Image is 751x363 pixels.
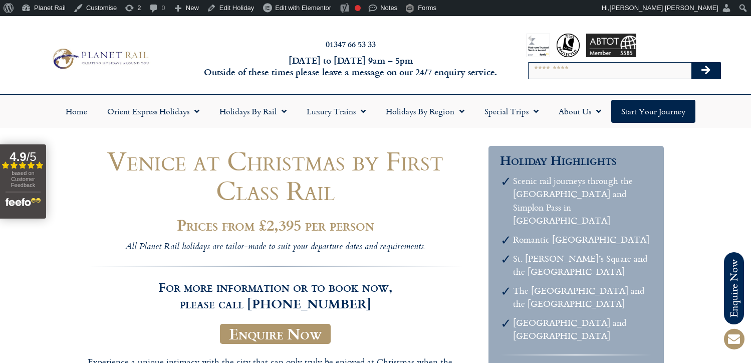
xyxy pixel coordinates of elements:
[203,55,498,78] h6: [DATE] to [DATE] 9am – 5pm Outside of these times please leave a message on our 24/7 enquiry serv...
[513,233,652,246] li: Romantic [GEOGRAPHIC_DATA]
[691,63,720,79] button: Search
[220,324,331,344] a: Enquire Now
[88,266,463,312] h3: For more information or to book now, please call [PHONE_NUMBER]
[88,146,463,205] h1: Venice at Christmas by First Class Rail
[56,100,97,123] a: Home
[474,100,549,123] a: Special Trips
[88,217,463,234] h2: Prices from £2,395 per person
[5,100,746,123] nav: Menu
[549,100,611,123] a: About Us
[513,316,652,343] li: [GEOGRAPHIC_DATA] and [GEOGRAPHIC_DATA]
[125,240,425,255] i: All Planet Rail holidays are tailor-made to suit your departure dates and requirements.
[611,100,695,123] a: Start your Journey
[513,284,652,311] li: The [GEOGRAPHIC_DATA] and the [GEOGRAPHIC_DATA]
[297,100,376,123] a: Luxury Trains
[97,100,209,123] a: Orient Express Holidays
[275,4,331,12] span: Edit with Elementor
[610,4,718,12] span: [PERSON_NAME] [PERSON_NAME]
[326,38,376,50] a: 01347 66 53 33
[513,174,652,227] li: Scenic rail journeys through the [GEOGRAPHIC_DATA] and Simplon Pass in [GEOGRAPHIC_DATA]
[500,152,652,168] h3: Holiday Highlights
[376,100,474,123] a: Holidays by Region
[513,252,652,279] li: St. [PERSON_NAME]’s Square and the [GEOGRAPHIC_DATA]
[209,100,297,123] a: Holidays by Rail
[355,5,361,11] div: Focus keyphrase not set
[49,46,151,71] img: Planet Rail Train Holidays Logo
